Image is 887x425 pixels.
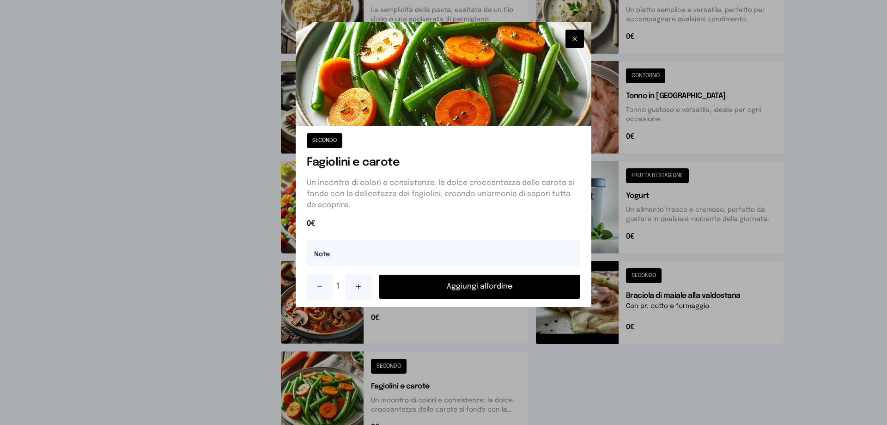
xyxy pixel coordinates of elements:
[307,218,580,229] span: 0€
[296,22,591,126] img: Fagiolini e carote
[379,275,580,299] button: Aggiungi all'ordine
[307,133,342,148] button: SECONDO
[307,155,580,170] h1: Fagiolini e carote
[307,178,580,211] p: Un incontro di colori e consistenze: la dolce croccantezza delle carote si fonde con la delicatez...
[336,281,342,292] span: 1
